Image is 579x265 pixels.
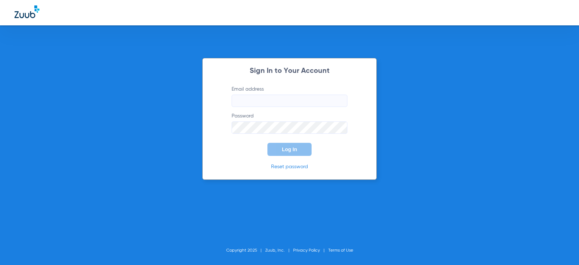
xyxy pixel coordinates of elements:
[267,143,312,156] button: Log In
[232,86,347,107] label: Email address
[265,247,293,254] li: Zuub, Inc.
[232,112,347,134] label: Password
[221,67,358,75] h2: Sign In to Your Account
[232,95,347,107] input: Email address
[271,164,308,169] a: Reset password
[328,248,353,253] a: Terms of Use
[282,146,297,152] span: Log In
[14,5,39,18] img: Zuub Logo
[293,248,320,253] a: Privacy Policy
[543,230,579,265] iframe: Chat Widget
[226,247,265,254] li: Copyright 2025
[232,121,347,134] input: Password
